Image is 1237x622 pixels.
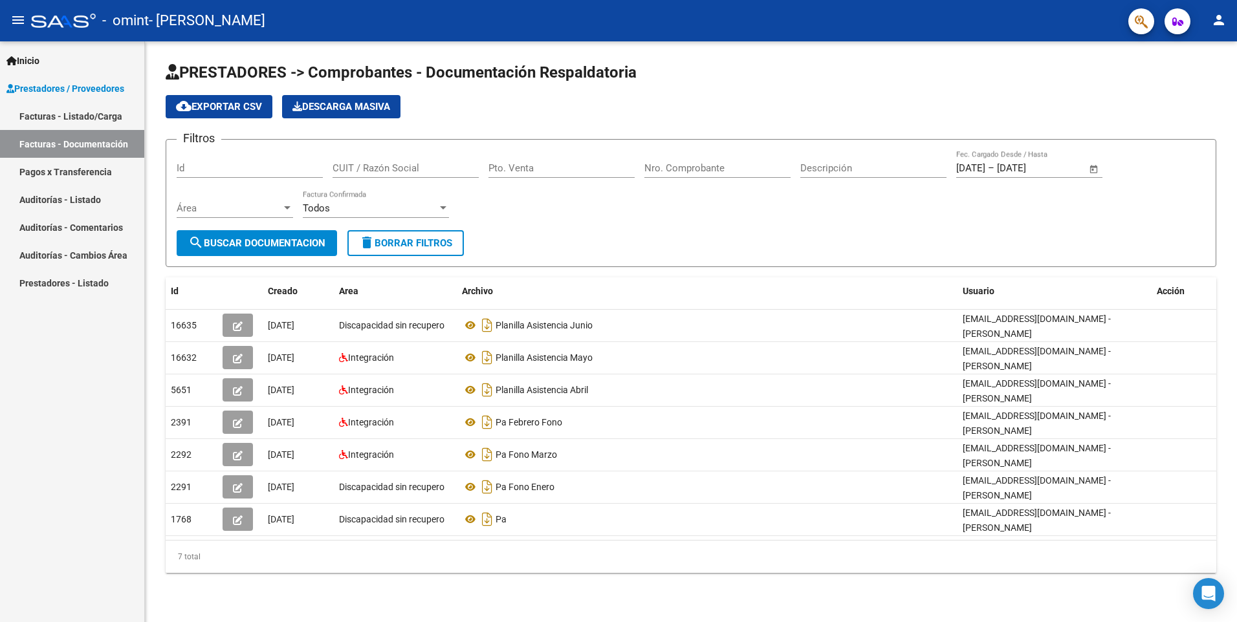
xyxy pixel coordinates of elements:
[963,314,1111,339] span: [EMAIL_ADDRESS][DOMAIN_NAME] - [PERSON_NAME]
[176,101,262,113] span: Exportar CSV
[496,385,588,395] span: Planilla Asistencia Abril
[956,162,985,174] input: Fecha inicio
[496,449,557,460] span: Pa Fono Marzo
[496,417,562,427] span: Pa Febrero Fono
[177,202,281,214] span: Área
[348,417,394,427] span: Integración
[1152,277,1216,305] datatable-header-cell: Acción
[171,286,179,296] span: Id
[6,81,124,96] span: Prestadores / Proveedores
[963,443,1111,468] span: [EMAIL_ADDRESS][DOMAIN_NAME] - [PERSON_NAME]
[359,235,375,250] mat-icon: delete
[268,514,294,524] span: [DATE]
[166,277,217,305] datatable-header-cell: Id
[166,63,637,81] span: PRESTADORES -> Comprobantes - Documentación Respaldatoria
[171,385,192,395] span: 5651
[958,277,1152,305] datatable-header-cell: Usuario
[348,449,394,460] span: Integración
[268,449,294,460] span: [DATE]
[171,320,197,330] span: 16635
[268,320,294,330] span: [DATE]
[479,477,496,497] i: Descargar documento
[171,514,192,524] span: 1768
[1087,162,1102,177] button: Open calendar
[496,352,593,363] span: Planilla Asistencia Mayo
[348,352,394,363] span: Integración
[166,541,1216,573] div: 7 total
[359,237,452,249] span: Borrar Filtros
[963,286,994,296] span: Usuario
[10,12,26,28] mat-icon: menu
[479,412,496,433] i: Descargar documento
[188,237,325,249] span: Buscar Documentacion
[963,346,1111,371] span: [EMAIL_ADDRESS][DOMAIN_NAME] - [PERSON_NAME]
[268,385,294,395] span: [DATE]
[997,162,1060,174] input: Fecha fin
[339,514,444,524] span: Discapacidad sin recupero
[347,230,464,256] button: Borrar Filtros
[303,202,330,214] span: Todos
[282,95,400,118] app-download-masive: Descarga masiva de comprobantes (adjuntos)
[963,378,1111,403] span: [EMAIL_ADDRESS][DOMAIN_NAME] - [PERSON_NAME]
[1157,286,1185,296] span: Acción
[1211,12,1227,28] mat-icon: person
[963,508,1111,533] span: [EMAIL_ADDRESS][DOMAIN_NAME] - [PERSON_NAME]
[166,95,272,118] button: Exportar CSV
[963,411,1111,436] span: [EMAIL_ADDRESS][DOMAIN_NAME] - [PERSON_NAME]
[963,475,1111,500] span: [EMAIL_ADDRESS][DOMAIN_NAME] - [PERSON_NAME]
[177,129,221,147] h3: Filtros
[457,277,958,305] datatable-header-cell: Archivo
[348,385,394,395] span: Integración
[339,286,358,296] span: Area
[462,286,493,296] span: Archivo
[496,320,593,330] span: Planilla Asistencia Junio
[268,286,298,296] span: Creado
[149,6,265,35] span: - [PERSON_NAME]
[171,482,192,492] span: 2291
[479,380,496,400] i: Descargar documento
[263,277,334,305] datatable-header-cell: Creado
[102,6,149,35] span: - omint
[171,352,197,363] span: 16632
[6,54,39,68] span: Inicio
[282,95,400,118] button: Descarga Masiva
[171,417,192,427] span: 2391
[479,509,496,530] i: Descargar documento
[176,98,192,114] mat-icon: cloud_download
[171,449,192,460] span: 2292
[334,277,457,305] datatable-header-cell: Area
[268,417,294,427] span: [DATE]
[479,315,496,336] i: Descargar documento
[292,101,390,113] span: Descarga Masiva
[177,230,337,256] button: Buscar Documentacion
[1193,578,1224,609] div: Open Intercom Messenger
[496,514,507,524] span: Pa
[479,444,496,465] i: Descargar documento
[496,482,554,492] span: Pa Fono Enero
[188,235,204,250] mat-icon: search
[339,320,444,330] span: Discapacidad sin recupero
[479,347,496,368] i: Descargar documento
[988,162,994,174] span: –
[268,482,294,492] span: [DATE]
[339,482,444,492] span: Discapacidad sin recupero
[268,352,294,363] span: [DATE]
